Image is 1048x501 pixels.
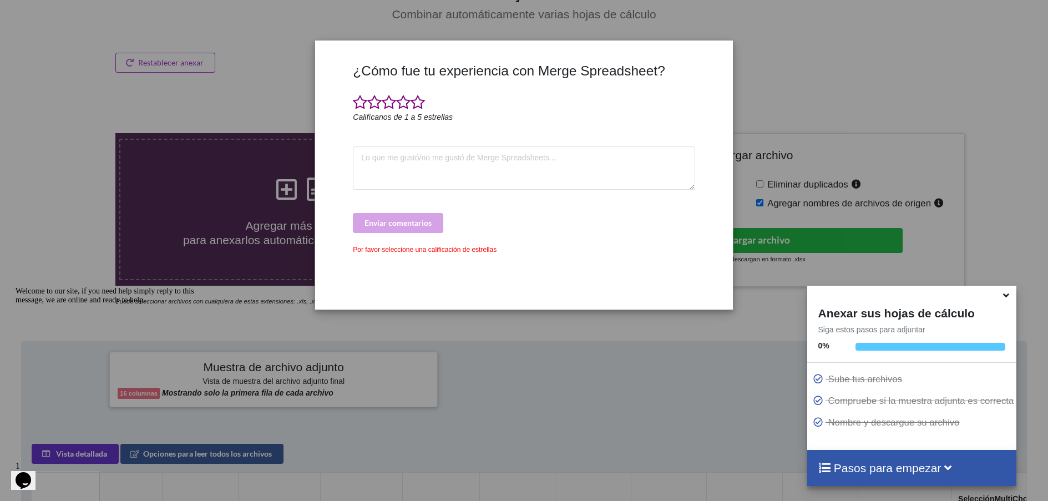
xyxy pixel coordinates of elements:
[4,4,183,22] span: Welcome to our site, if you need help simply reply to this message, we are online and ready to help.
[353,113,453,122] font: Califícanos de 1 a 5 estrellas
[353,63,665,78] font: ¿Cómo fue tu experiencia con Merge Spreadsheet?
[822,341,829,350] font: %
[11,457,47,490] iframe: widget de chat
[834,462,941,474] font: Pasos para empezar
[818,307,975,320] font: Anexar sus hojas de cálculo
[353,246,497,254] font: Por favor seleccione una calificación de estrellas
[818,341,823,350] font: 0
[828,396,1014,406] font: Compruebe si la muestra adjunta es correcta
[4,4,204,22] div: Welcome to our site, if you need help simply reply to this message, we are online and ready to help.
[11,282,211,451] iframe: widget de chat
[828,417,959,428] font: Nombre y descargue su archivo
[818,325,925,334] font: Siga estos pasos para adjuntar
[828,374,902,384] font: Sube tus archivos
